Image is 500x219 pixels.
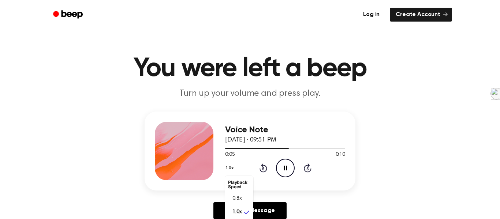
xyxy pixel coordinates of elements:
a: Beep [48,8,89,22]
span: [DATE] · 09:51 PM [225,137,276,143]
a: Log in [357,8,385,22]
a: Reply to Message [213,202,287,219]
p: Turn up your volume and press play. [109,88,391,100]
span: 0.8x [232,195,242,203]
span: 0:10 [336,151,345,159]
li: Playback Speed [225,177,253,192]
h1: You were left a beep [63,56,437,82]
button: 1.0x [225,162,236,174]
a: Create Account [390,8,452,22]
span: 1.0x [232,208,242,216]
h3: Voice Note [225,125,345,135]
span: 0:05 [225,151,235,159]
